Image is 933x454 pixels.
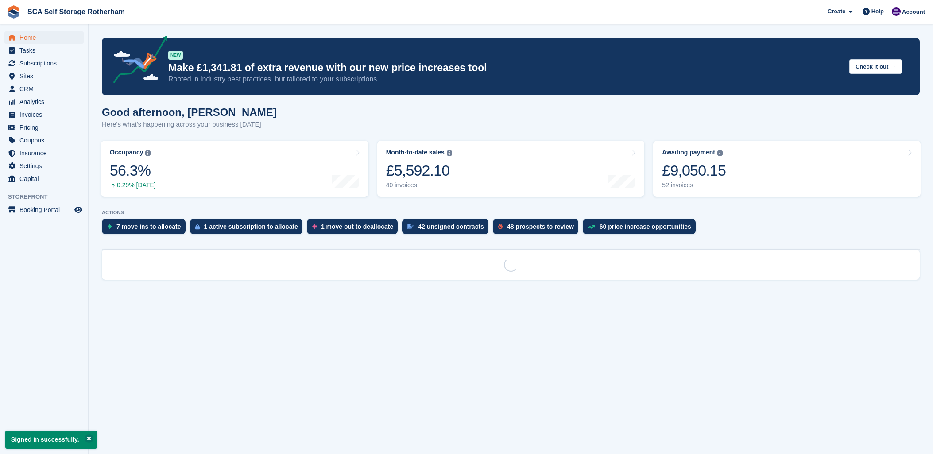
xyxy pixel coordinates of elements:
p: Signed in successfully. [5,431,97,449]
span: Capital [19,173,73,185]
span: Create [828,7,845,16]
div: 40 invoices [386,181,452,189]
span: Invoices [19,108,73,121]
a: 42 unsigned contracts [402,219,493,239]
img: price_increase_opportunities-93ffe204e8149a01c8c9dc8f82e8f89637d9d84a8eef4429ea346261dce0b2c0.svg [588,225,595,229]
a: menu [4,134,84,146]
img: prospect-51fa495bee0391a8d652442698ab0144808aea92771e9ea1ae160a38d050c398.svg [498,224,503,229]
img: stora-icon-8386f47178a22dfd0bd8f6a31ec36ba5ce8667c1dd55bd0f319d3a0aa187defe.svg [7,5,20,19]
a: 60 price increase opportunities [583,219,700,239]
img: move_ins_to_allocate_icon-fdf77a2bb77ea45bf5b3d319d69a93e2d87916cf1d5bf7949dd705db3b84f3ca.svg [107,224,112,229]
div: NEW [168,51,183,60]
img: icon-info-grey-7440780725fd019a000dd9b08b2336e03edf1995a4989e88bcd33f0948082b44.svg [447,150,452,156]
a: 1 active subscription to allocate [190,219,307,239]
a: Awaiting payment £9,050.15 52 invoices [653,141,921,197]
p: Make £1,341.81 of extra revenue with our new price increases tool [168,62,842,74]
a: menu [4,96,84,108]
div: 56.3% [110,162,156,180]
img: contract_signature_icon-13c848040528278c33f63329250d36e43548de30e8caae1d1a13099fd9432cc5.svg [407,224,414,229]
span: CRM [19,83,73,95]
a: menu [4,147,84,159]
div: 60 price increase opportunities [600,223,691,230]
a: menu [4,173,84,185]
div: Awaiting payment [662,149,715,156]
div: 0.29% [DATE] [110,181,156,189]
a: menu [4,160,84,172]
a: menu [4,83,84,95]
a: Month-to-date sales £5,592.10 40 invoices [377,141,645,197]
img: icon-info-grey-7440780725fd019a000dd9b08b2336e03edf1995a4989e88bcd33f0948082b44.svg [717,150,723,156]
a: Occupancy 56.3% 0.29% [DATE] [101,141,368,197]
span: Coupons [19,134,73,146]
img: move_outs_to_deallocate_icon-f764333ba52eb49d3ac5e1228854f67142a1ed5810a6f6cc68b1a99e826820c5.svg [312,224,317,229]
span: Help [871,7,884,16]
a: menu [4,57,84,69]
div: £9,050.15 [662,162,726,180]
img: active_subscription_to_allocate_icon-d502201f5373d7db506a760aba3b589e785aa758c864c3986d89f69b8ff3... [195,224,200,230]
a: menu [4,204,84,216]
a: menu [4,108,84,121]
a: Preview store [73,204,84,215]
span: Sites [19,70,73,82]
img: Kelly Neesham [892,7,901,16]
button: Check it out → [849,59,902,74]
div: 42 unsigned contracts [418,223,484,230]
img: icon-info-grey-7440780725fd019a000dd9b08b2336e03edf1995a4989e88bcd33f0948082b44.svg [145,150,151,156]
a: 1 move out to deallocate [307,219,402,239]
a: SCA Self Storage Rotherham [24,4,128,19]
a: 7 move ins to allocate [102,219,190,239]
a: 48 prospects to review [493,219,583,239]
a: menu [4,44,84,57]
div: 1 move out to deallocate [321,223,393,230]
div: £5,592.10 [386,162,452,180]
span: Settings [19,160,73,172]
div: 52 invoices [662,181,726,189]
div: Occupancy [110,149,143,156]
a: menu [4,70,84,82]
div: 1 active subscription to allocate [204,223,298,230]
span: Home [19,31,73,44]
span: Tasks [19,44,73,57]
span: Pricing [19,121,73,134]
div: Month-to-date sales [386,149,445,156]
span: Analytics [19,96,73,108]
div: 7 move ins to allocate [116,223,181,230]
span: Insurance [19,147,73,159]
h1: Good afternoon, [PERSON_NAME] [102,106,277,118]
div: 48 prospects to review [507,223,574,230]
p: Here's what's happening across your business [DATE] [102,119,277,130]
a: menu [4,121,84,134]
span: Booking Portal [19,204,73,216]
img: price-adjustments-announcement-icon-8257ccfd72463d97f412b2fc003d46551f7dbcb40ab6d574587a9cd5c0d94... [106,36,168,86]
p: Rooted in industry best practices, but tailored to your subscriptions. [168,74,842,84]
a: menu [4,31,84,44]
span: Storefront [8,192,88,201]
span: Account [902,8,925,16]
p: ACTIONS [102,210,920,215]
span: Subscriptions [19,57,73,69]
